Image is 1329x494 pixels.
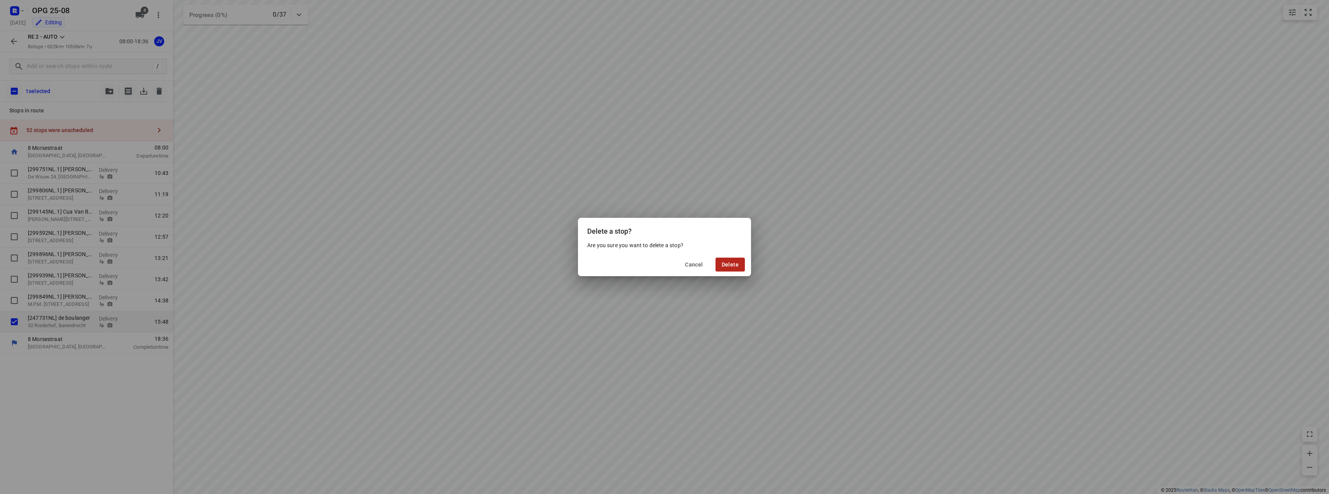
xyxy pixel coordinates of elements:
[715,258,745,272] button: Delete
[679,258,709,272] button: Cancel
[722,261,739,268] span: Delete
[685,261,703,268] span: Cancel
[578,218,751,241] div: Delete a stop?
[587,241,742,249] p: Are you sure you want to delete a stop?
